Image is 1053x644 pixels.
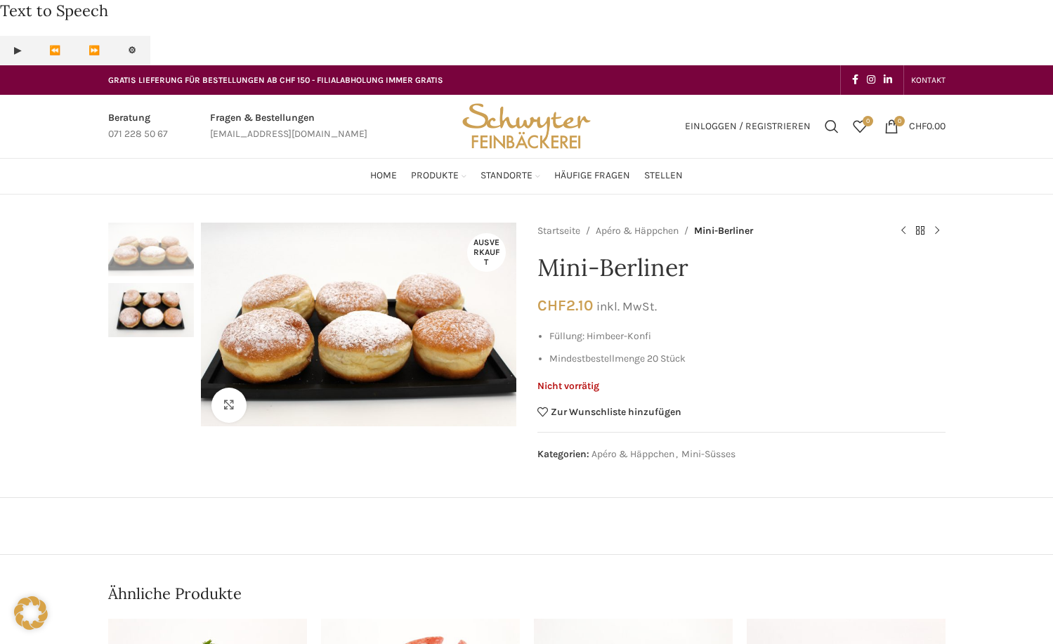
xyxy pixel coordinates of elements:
span: 0 [894,116,905,126]
nav: Breadcrumb [537,223,881,239]
a: Site logo [457,119,595,131]
li: Mindestbestellmenge 20 Stück [549,351,946,367]
span: Produkte [411,169,459,183]
div: 2 / 2 [108,283,194,344]
div: 1 / 2 [197,223,520,427]
span: GRATIS LIEFERUNG FÜR BESTELLUNGEN AB CHF 150 - FILIALABHOLUNG IMMER GRATIS [108,75,443,85]
img: Bäckerei Schwyter [457,95,595,158]
span: , [676,447,678,462]
a: Suchen [818,112,846,140]
a: Apéro & Häppchen [596,223,679,239]
span: Ähnliche Produkte [108,583,242,605]
span: Standorte [480,169,532,183]
div: Meine Wunschliste [846,112,874,140]
span: Stellen [644,169,683,183]
span: Einloggen / Registrieren [685,121,811,131]
a: 0 [846,112,874,140]
a: Infobox link [108,110,168,142]
span: Kategorien: [537,448,589,460]
small: inkl. MwSt. [596,299,657,313]
span: CHF [537,296,566,314]
a: 0 CHF0.00 [877,112,953,140]
a: Zur Wunschliste hinzufügen [537,407,682,417]
a: Standorte [480,162,540,190]
button: Previous [35,36,74,65]
img: Mini-Berliner – Bild 2 [108,283,194,337]
a: Instagram social link [863,70,879,90]
div: 1 / 2 [108,223,194,284]
img: Mini-Berliner [108,223,194,277]
p: Nicht vorrätig [537,381,946,393]
a: Häufige Fragen [554,162,630,190]
button: Forward [74,36,114,65]
span: Zur Wunschliste hinzufügen [551,407,681,417]
span: Home [370,169,397,183]
span: 0 [863,116,873,126]
span: Häufige Fragen [554,169,630,183]
a: Facebook social link [848,70,863,90]
a: Infobox link [210,110,367,142]
bdi: 0.00 [909,120,946,132]
div: Main navigation [101,162,953,190]
button: Settings [114,36,150,65]
div: Secondary navigation [904,66,953,94]
a: Produkte [411,162,466,190]
a: Linkedin social link [879,70,896,90]
h1: Mini-Berliner [537,254,946,282]
span: Mini-Berliner [694,223,753,239]
span: CHF [909,120,927,132]
a: Mini-Süsses [681,448,735,460]
a: Home [370,162,397,190]
a: Einloggen / Registrieren [678,112,818,140]
li: Füllung: Himbeer-Konfi [549,329,946,344]
bdi: 2.10 [537,296,593,314]
a: KONTAKT [911,66,946,94]
a: Startseite [537,223,580,239]
a: Stellen [644,162,683,190]
a: Next product [929,223,946,239]
span: KONTAKT [911,75,946,85]
a: Previous product [895,223,912,239]
a: Apéro & Häppchen [591,448,674,460]
span: Ausverkauft [467,233,506,272]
